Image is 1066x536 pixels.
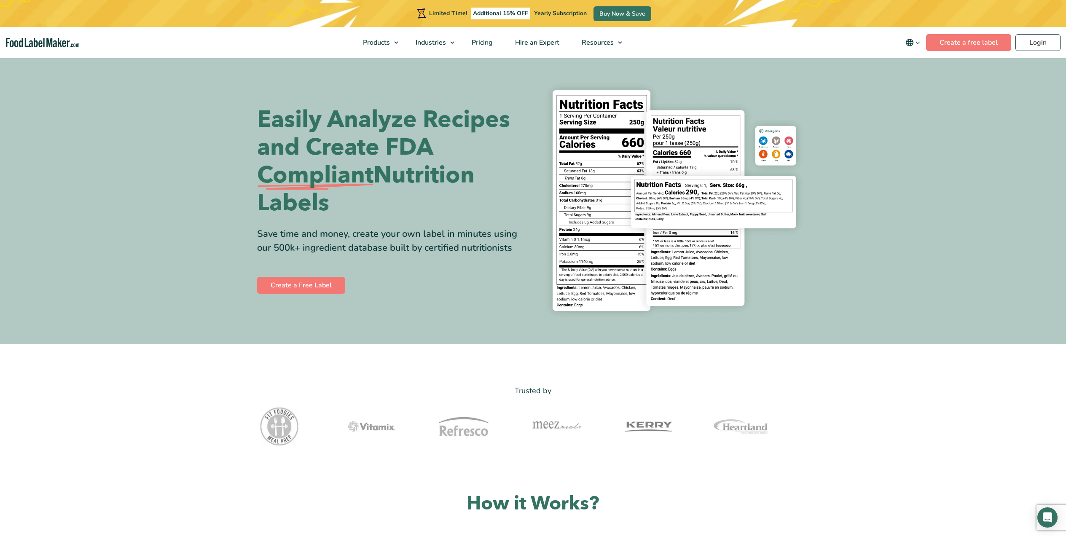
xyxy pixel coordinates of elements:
[352,27,403,58] a: Products
[405,27,459,58] a: Industries
[257,161,373,189] span: Compliant
[571,27,626,58] a: Resources
[257,277,345,294] a: Create a Free Label
[471,8,530,19] span: Additional 15% OFF
[257,227,527,255] div: Save time and money, create your own label in minutes using our 500k+ ingredient database built b...
[1037,507,1058,528] div: Open Intercom Messenger
[504,27,569,58] a: Hire an Expert
[257,491,809,516] h2: How it Works?
[513,38,560,47] span: Hire an Expert
[579,38,615,47] span: Resources
[413,38,447,47] span: Industries
[429,9,467,17] span: Limited Time!
[257,106,527,217] h1: Easily Analyze Recipes and Create FDA Nutrition Labels
[926,34,1011,51] a: Create a free label
[534,9,587,17] span: Yearly Subscription
[461,27,502,58] a: Pricing
[469,38,494,47] span: Pricing
[257,385,809,397] p: Trusted by
[593,6,651,21] a: Buy Now & Save
[1015,34,1061,51] a: Login
[360,38,391,47] span: Products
